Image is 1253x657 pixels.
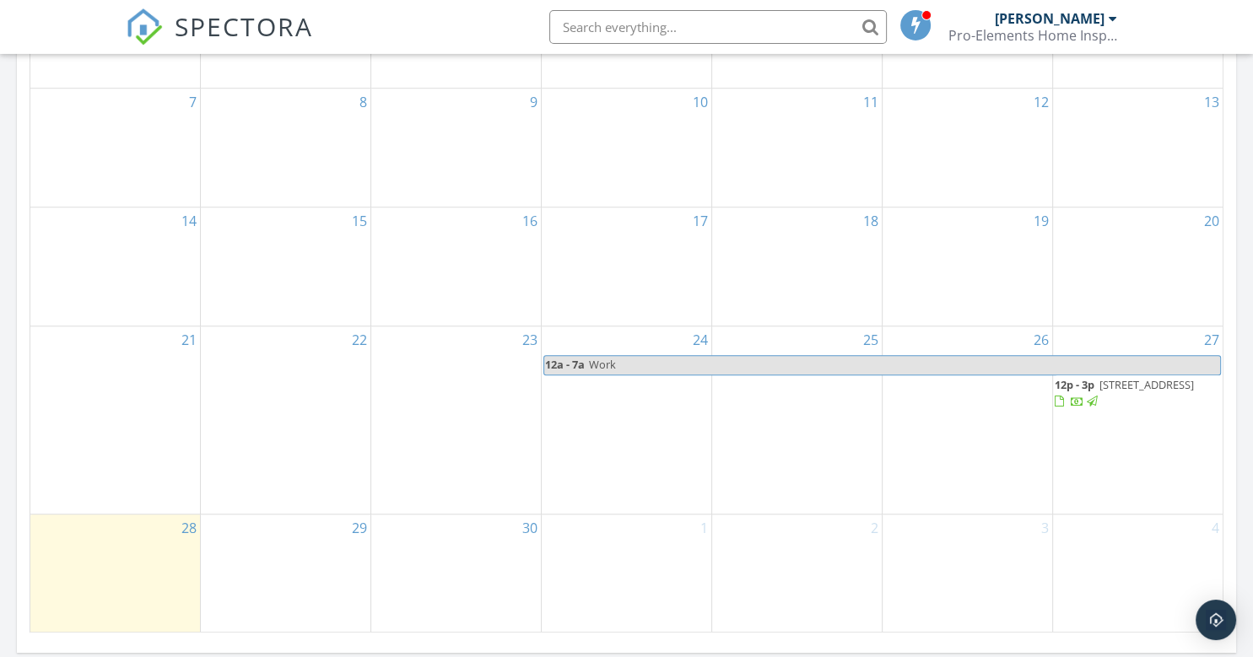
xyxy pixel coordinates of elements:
[519,207,541,234] a: Go to September 16, 2025
[348,326,370,353] a: Go to September 22, 2025
[1208,514,1223,541] a: Go to October 4, 2025
[1055,377,1194,408] a: 12p - 3p [STREET_ADDRESS]
[1052,89,1223,207] td: Go to September 13, 2025
[860,207,882,234] a: Go to September 18, 2025
[882,514,1052,633] td: Go to October 3, 2025
[882,89,1052,207] td: Go to September 12, 2025
[175,8,313,44] span: SPECTORA
[948,27,1117,44] div: Pro-Elements Home Inspection, LLC
[995,10,1104,27] div: [PERSON_NAME]
[542,89,712,207] td: Go to September 10, 2025
[30,207,201,326] td: Go to September 14, 2025
[711,89,882,207] td: Go to September 11, 2025
[860,326,882,353] a: Go to September 25, 2025
[1055,377,1094,392] span: 12p - 3p
[1055,375,1221,412] a: 12p - 3p [STREET_ADDRESS]
[30,89,201,207] td: Go to September 7, 2025
[519,514,541,541] a: Go to September 30, 2025
[1052,326,1223,514] td: Go to September 27, 2025
[348,514,370,541] a: Go to September 29, 2025
[549,10,887,44] input: Search everything...
[527,89,541,116] a: Go to September 9, 2025
[1201,89,1223,116] a: Go to September 13, 2025
[1201,326,1223,353] a: Go to September 27, 2025
[178,207,200,234] a: Go to September 14, 2025
[1196,600,1236,640] div: Open Intercom Messenger
[1052,514,1223,633] td: Go to October 4, 2025
[589,357,616,372] span: Work
[544,356,586,374] span: 12a - 7a
[348,207,370,234] a: Go to September 15, 2025
[1038,514,1052,541] a: Go to October 3, 2025
[201,207,371,326] td: Go to September 15, 2025
[371,89,542,207] td: Go to September 9, 2025
[542,326,712,514] td: Go to September 24, 2025
[1030,89,1052,116] a: Go to September 12, 2025
[711,207,882,326] td: Go to September 18, 2025
[697,514,711,541] a: Go to October 1, 2025
[178,514,200,541] a: Go to September 28, 2025
[689,89,711,116] a: Go to September 10, 2025
[711,326,882,514] td: Go to September 25, 2025
[371,326,542,514] td: Go to September 23, 2025
[186,89,200,116] a: Go to September 7, 2025
[689,207,711,234] a: Go to September 17, 2025
[1099,377,1194,392] span: [STREET_ADDRESS]
[542,207,712,326] td: Go to September 17, 2025
[178,326,200,353] a: Go to September 21, 2025
[711,514,882,633] td: Go to October 2, 2025
[371,207,542,326] td: Go to September 16, 2025
[689,326,711,353] a: Go to September 24, 2025
[201,89,371,207] td: Go to September 8, 2025
[30,514,201,633] td: Go to September 28, 2025
[882,207,1052,326] td: Go to September 19, 2025
[201,326,371,514] td: Go to September 22, 2025
[860,89,882,116] a: Go to September 11, 2025
[201,514,371,633] td: Go to September 29, 2025
[1030,326,1052,353] a: Go to September 26, 2025
[126,8,163,46] img: The Best Home Inspection Software - Spectora
[126,23,313,58] a: SPECTORA
[371,514,542,633] td: Go to September 30, 2025
[519,326,541,353] a: Go to September 23, 2025
[542,514,712,633] td: Go to October 1, 2025
[356,89,370,116] a: Go to September 8, 2025
[882,326,1052,514] td: Go to September 26, 2025
[1052,207,1223,326] td: Go to September 20, 2025
[1030,207,1052,234] a: Go to September 19, 2025
[867,514,882,541] a: Go to October 2, 2025
[1201,207,1223,234] a: Go to September 20, 2025
[30,326,201,514] td: Go to September 21, 2025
